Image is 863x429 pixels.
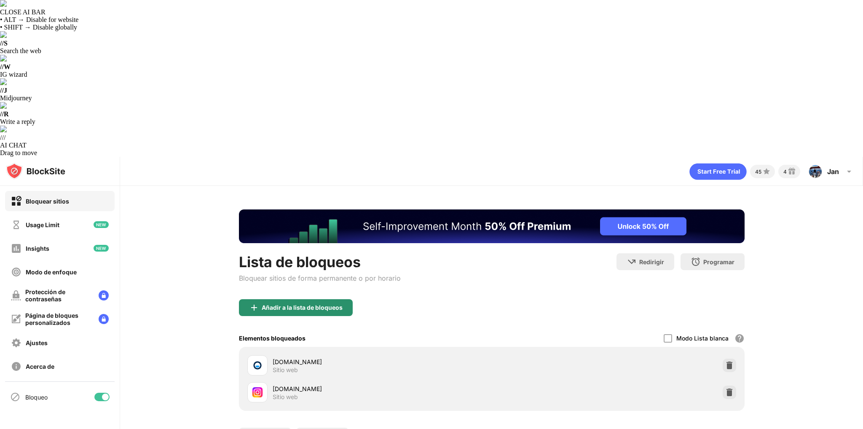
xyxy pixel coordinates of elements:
[273,357,492,366] div: [DOMAIN_NAME]
[639,258,664,265] div: Redirigir
[94,245,109,252] img: new-icon.svg
[755,169,761,175] div: 45
[703,258,734,265] div: Programar
[26,363,54,370] div: Acerca de
[273,393,298,401] div: Sitio web
[11,196,21,206] img: block-on.svg
[10,392,20,402] img: blocking-icon.svg
[25,312,92,326] div: Página de bloques personalizados
[26,245,49,252] div: Insights
[273,366,298,374] div: Sitio web
[11,314,21,324] img: customize-block-page-off.svg
[262,304,343,311] div: Añadir a la lista de bloqueos
[761,166,772,177] img: points-small.svg
[11,267,21,277] img: focus-off.svg
[6,163,65,180] img: logo-blocksite.svg
[11,243,21,254] img: insights-off.svg
[239,335,306,342] div: Elementos bloqueados
[11,338,21,348] img: settings-off.svg
[689,163,747,180] div: animation
[239,209,745,243] iframe: Banner
[273,384,492,393] div: [DOMAIN_NAME]
[783,169,787,175] div: 4
[26,221,59,228] div: Usage Limit
[99,314,109,324] img: lock-menu.svg
[99,290,109,300] img: lock-menu.svg
[827,167,839,176] div: Jan
[239,274,401,282] div: Bloquear sitios de forma permanente o por horario
[94,221,109,228] img: new-icon.svg
[239,253,401,271] div: Lista de bloqueos
[11,220,21,230] img: time-usage-off.svg
[11,361,21,372] img: about-off.svg
[26,268,77,276] div: Modo de enfoque
[787,166,797,177] img: reward-small.svg
[26,198,69,205] div: Bloquear sitios
[11,290,21,300] img: password-protection-off.svg
[676,335,729,342] div: Modo Lista blanca
[25,288,92,303] div: Protección de contraseñas
[25,394,48,401] div: Bloqueo
[26,339,48,346] div: Ajustes
[252,387,263,397] img: favicons
[252,360,263,370] img: favicons
[809,165,822,178] img: AGNmyxZ4CVkl01AkP_9VU3ScTmXG-g-FIrChIyFQFaexwDE=s96-c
